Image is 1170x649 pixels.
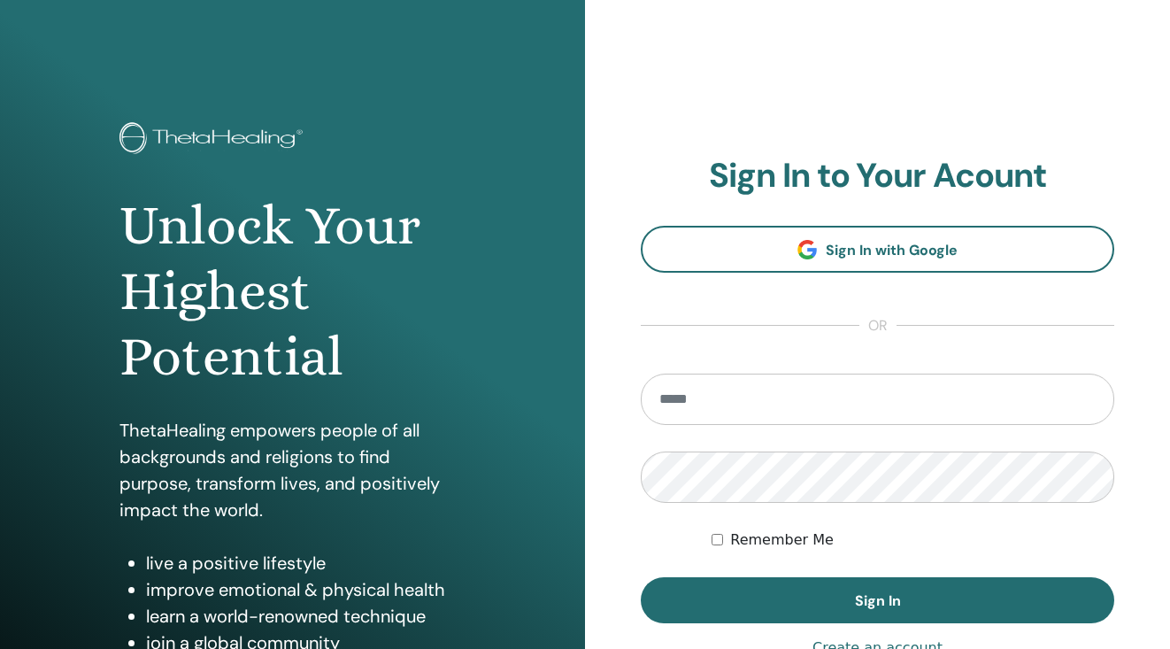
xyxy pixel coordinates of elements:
[712,529,1114,551] div: Keep me authenticated indefinitely or until I manually logout
[146,576,466,603] li: improve emotional & physical health
[146,550,466,576] li: live a positive lifestyle
[146,603,466,630] li: learn a world-renowned technique
[641,226,1114,273] a: Sign In with Google
[119,417,466,523] p: ThetaHealing empowers people of all backgrounds and religions to find purpose, transform lives, a...
[119,193,466,390] h1: Unlock Your Highest Potential
[641,577,1114,623] button: Sign In
[859,315,897,336] span: or
[641,156,1114,197] h2: Sign In to Your Acount
[826,241,958,259] span: Sign In with Google
[730,529,834,551] label: Remember Me
[855,591,901,610] span: Sign In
